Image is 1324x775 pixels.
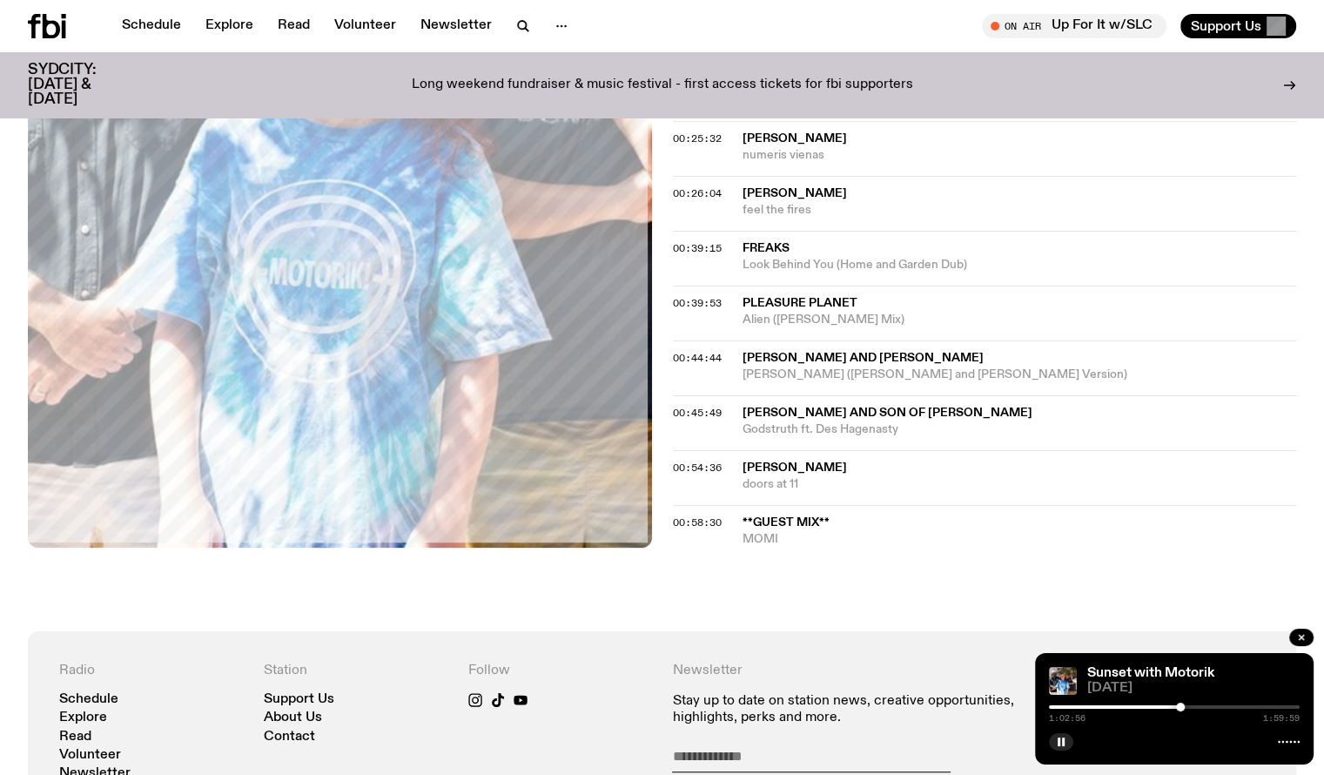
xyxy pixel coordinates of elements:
a: Volunteer [324,14,407,38]
a: Explore [195,14,264,38]
img: Andrew, Reenie, and Pat stand in a row, smiling at the camera, in dappled light with a vine leafe... [1049,667,1077,695]
a: Volunteer [59,749,121,762]
h4: Newsletter [672,663,1060,679]
button: 00:39:53 [673,299,722,308]
h4: Follow [468,663,652,679]
span: 1:02:56 [1049,714,1085,723]
button: 00:45:49 [673,408,722,418]
h4: Station [264,663,447,679]
span: [PERSON_NAME] [743,462,847,474]
h3: SYDCITY: [DATE] & [DATE] [28,63,139,107]
span: 00:45:49 [673,406,722,420]
span: Support Us [1191,18,1261,34]
button: On AirUp For It w/SLC [982,14,1166,38]
button: 00:26:04 [673,189,722,199]
a: Read [59,731,91,744]
button: Support Us [1180,14,1296,38]
a: Explore [59,711,107,724]
span: Look Behind You (Home and Garden Dub) [743,257,1297,273]
button: 00:25:32 [673,134,722,144]
a: Schedule [59,693,118,706]
span: 00:25:32 [673,131,722,145]
button: 00:44:44 [673,354,722,363]
span: [DATE] [1087,682,1300,695]
span: feel the fires [743,202,1297,219]
button: 00:54:36 [673,463,722,473]
a: Support Us [264,693,334,706]
span: [PERSON_NAME] and [PERSON_NAME] [743,352,984,364]
a: About Us [264,711,322,724]
span: MOMI [743,531,1297,548]
span: doors at 11 [743,476,1297,493]
span: numeris vienas [743,147,1297,164]
span: Pleasure Planet [743,297,857,309]
p: Long weekend fundraiser & music festival - first access tickets for fbi supporters [412,77,913,93]
a: Read [267,14,320,38]
span: Alien ([PERSON_NAME] Mix) [743,312,1297,328]
p: Stay up to date on station news, creative opportunities, highlights, perks and more. [672,693,1060,726]
span: [PERSON_NAME] [743,132,847,145]
span: 00:58:30 [673,516,722,529]
span: 00:39:15 [673,241,722,255]
span: 00:44:44 [673,351,722,365]
a: Contact [264,731,315,744]
a: Schedule [111,14,192,38]
a: Newsletter [410,14,502,38]
span: Godstruth ft. Des Hagenasty [743,421,1297,438]
button: 00:39:15 [673,244,722,253]
span: [PERSON_NAME] and Son of [PERSON_NAME] [743,407,1032,419]
span: 00:26:04 [673,186,722,200]
span: [PERSON_NAME] [743,187,847,199]
span: 00:39:53 [673,296,722,310]
h4: Radio [59,663,243,679]
span: 00:54:36 [673,461,722,475]
span: [PERSON_NAME] ([PERSON_NAME] and [PERSON_NAME] Version) [743,367,1297,383]
button: 00:58:30 [673,518,722,528]
span: Freaks [743,242,790,254]
span: 1:59:59 [1263,714,1300,723]
a: Sunset with Motorik [1087,666,1214,680]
